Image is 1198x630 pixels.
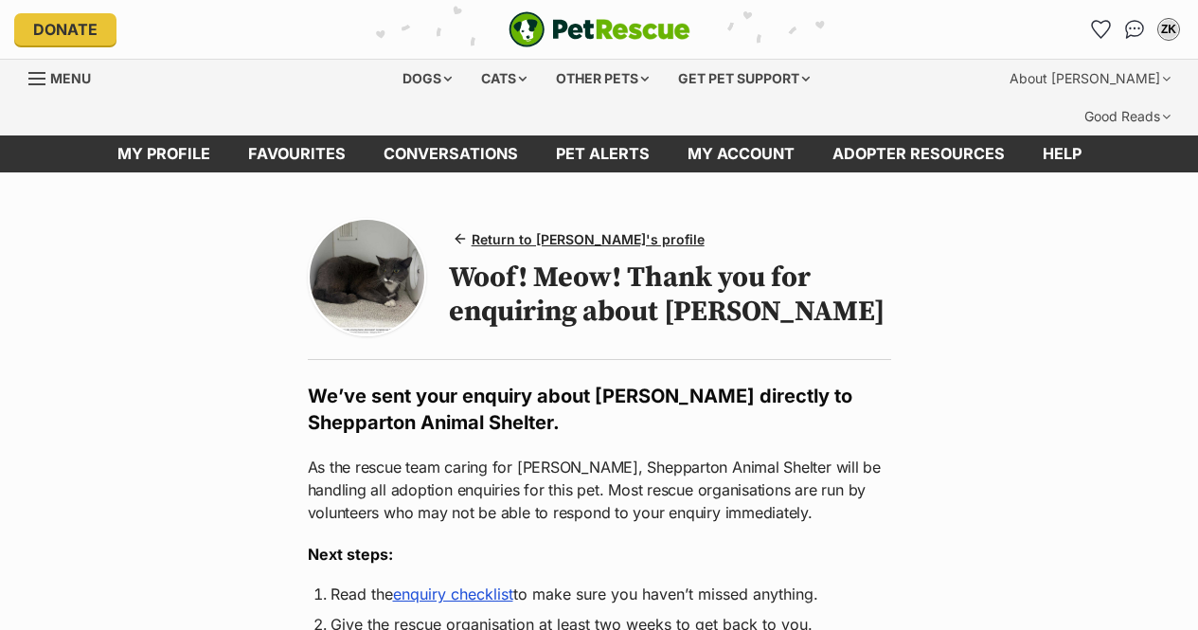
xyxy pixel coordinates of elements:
[310,220,424,334] img: Photo of George
[50,70,91,86] span: Menu
[393,585,513,603] a: enquiry checklist
[331,583,868,605] li: Read the to make sure you haven’t missed anything.
[509,11,690,47] img: logo-e224e6f780fb5917bec1dbf3a21bbac754714ae5b6737aabdf751b685950b380.svg
[665,60,823,98] div: Get pet support
[537,135,669,172] a: Pet alerts
[509,11,690,47] a: PetRescue
[308,456,891,524] p: As the rescue team caring for [PERSON_NAME], Shepparton Animal Shelter will be handling all adopt...
[1125,20,1145,39] img: chat-41dd97257d64d25036548639549fe6c8038ab92f7586957e7f3b1b290dea8141.svg
[389,60,465,98] div: Dogs
[814,135,1024,172] a: Adopter resources
[669,135,814,172] a: My account
[472,229,705,249] span: Return to [PERSON_NAME]'s profile
[1153,14,1184,45] button: My account
[1159,20,1178,39] div: ZK
[14,13,116,45] a: Donate
[1119,14,1150,45] a: Conversations
[1085,14,1184,45] ul: Account quick links
[1024,135,1100,172] a: Help
[468,60,540,98] div: Cats
[98,135,229,172] a: My profile
[229,135,365,172] a: Favourites
[308,383,891,436] h2: We’ve sent your enquiry about [PERSON_NAME] directly to Shepparton Animal Shelter.
[365,135,537,172] a: conversations
[449,261,891,329] h1: Woof! Meow! Thank you for enquiring about [PERSON_NAME]
[543,60,662,98] div: Other pets
[449,225,712,253] a: Return to [PERSON_NAME]'s profile
[996,60,1184,98] div: About [PERSON_NAME]
[28,60,104,94] a: Menu
[1085,14,1116,45] a: Favourites
[1071,98,1184,135] div: Good Reads
[308,543,891,566] h3: Next steps:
